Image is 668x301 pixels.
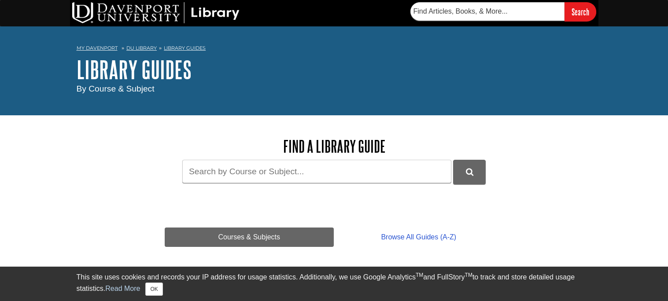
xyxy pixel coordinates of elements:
[182,160,451,183] input: Search by Course or Subject...
[77,83,592,95] div: By Course & Subject
[72,2,240,23] img: DU Library
[145,283,162,296] button: Close
[334,228,503,247] a: Browse All Guides (A-Z)
[164,45,206,51] a: Library Guides
[165,228,334,247] a: Courses & Subjects
[410,2,596,21] form: Searches DU Library's articles, books, and more
[77,272,592,296] div: This site uses cookies and records your IP address for usage statistics. Additionally, we use Goo...
[77,44,118,52] a: My Davenport
[466,168,473,176] i: Search Library Guides
[465,272,472,278] sup: TM
[105,285,140,292] a: Read More
[416,272,423,278] sup: TM
[565,2,596,21] input: Search
[77,42,592,56] nav: breadcrumb
[126,45,157,51] a: DU Library
[165,137,504,155] h2: Find a Library Guide
[77,56,592,83] h1: Library Guides
[410,2,565,21] input: Find Articles, Books, & More...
